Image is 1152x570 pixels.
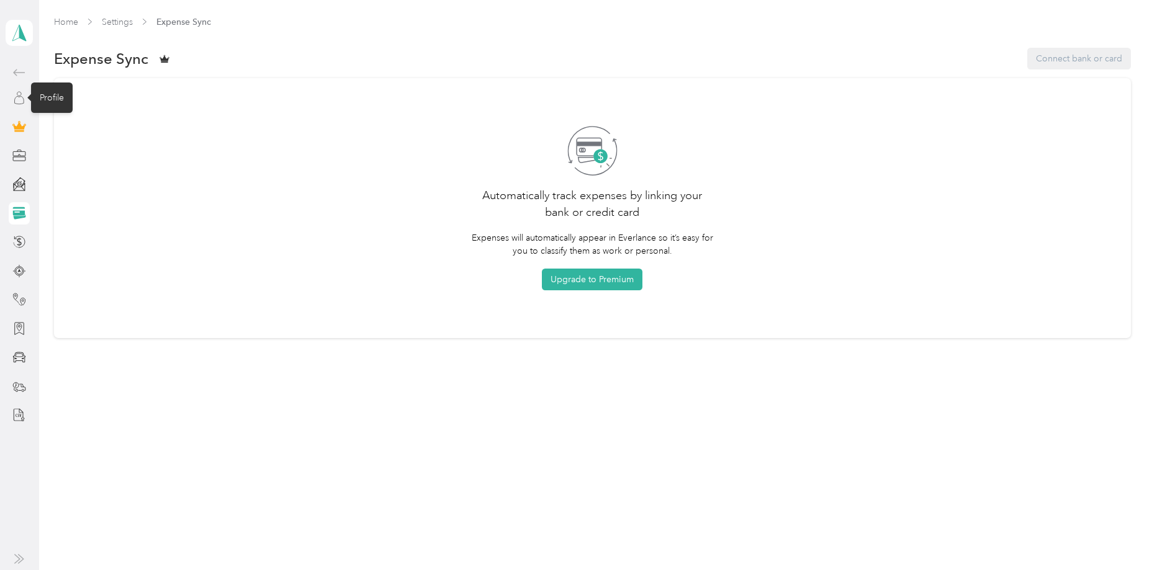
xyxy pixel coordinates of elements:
[54,17,78,27] a: Home
[542,269,642,290] button: Upgrade to Premium
[102,17,133,27] a: Settings
[470,187,714,221] h2: Automatically track expenses by linking your bank or credit card
[156,16,211,29] span: Expense Sync
[1082,501,1152,570] iframe: Everlance-gr Chat Button Frame
[470,231,714,257] p: Expenses will automatically appear in Everlance so it’s easy for you to classify them as work or ...
[31,82,73,113] div: Profile
[54,52,148,65] span: Expense Sync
